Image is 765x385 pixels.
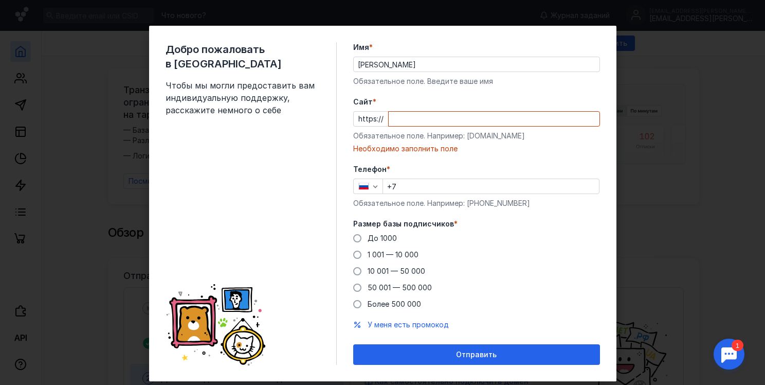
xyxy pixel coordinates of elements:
[368,320,449,330] button: У меня есть промокод
[353,219,454,229] span: Размер базы подписчиков
[166,79,320,116] span: Чтобы мы могли предоставить вам индивидуальную поддержку, расскажите немного о себе
[353,198,600,208] div: Обязательное поле. Например: [PHONE_NUMBER]
[368,250,418,259] span: 1 001 — 10 000
[353,344,600,365] button: Отправить
[368,300,421,308] span: Более 500 000
[353,97,373,107] span: Cайт
[456,351,497,359] span: Отправить
[23,6,35,17] div: 1
[353,42,369,52] span: Имя
[353,164,387,174] span: Телефон
[368,283,432,292] span: 50 001 — 500 000
[353,131,600,141] div: Обязательное поле. Например: [DOMAIN_NAME]
[368,267,425,275] span: 10 001 — 50 000
[166,42,320,71] span: Добро пожаловать в [GEOGRAPHIC_DATA]
[353,76,600,86] div: Обязательное поле. Введите ваше имя
[353,144,600,154] div: Необходимо заполнить поле
[368,320,449,329] span: У меня есть промокод
[368,234,397,242] span: До 1000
